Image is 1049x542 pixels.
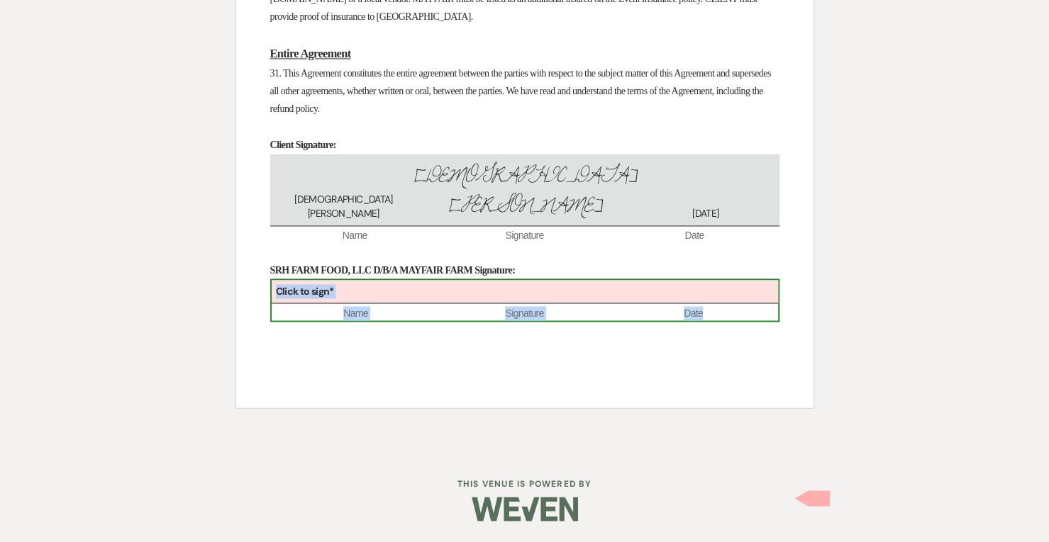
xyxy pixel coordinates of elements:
strong: SRH FARM FOOD, LLC D/B/A MAYFAIR FARM Signature: [270,264,516,275]
span: Name [272,306,440,320]
span: 31. This Agreement constitutes the entire agreement between the parties with respect to the subje... [270,68,773,114]
span: Signature [440,306,609,320]
img: Weven Logo [472,484,578,533]
strong: Client Signature: [270,140,336,150]
span: [DATE] [636,207,775,221]
span: Date [609,229,779,243]
span: Name [270,229,440,243]
span: Signature [440,229,609,243]
u: Entire Agreement [270,47,351,60]
span: [DEMOGRAPHIC_DATA][PERSON_NAME] [274,193,414,221]
b: Click to sign* [276,284,334,297]
span: Date [609,306,778,320]
span: [DEMOGRAPHIC_DATA][PERSON_NAME] [413,161,635,221]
